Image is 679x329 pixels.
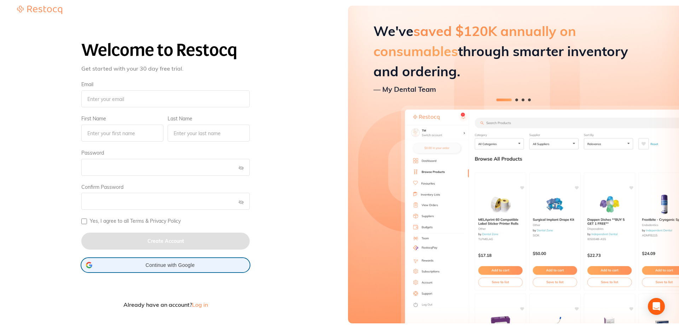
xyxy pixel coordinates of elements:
[81,258,250,272] div: Continue with Google
[81,116,163,122] label: First Name
[81,82,250,88] label: Email
[192,301,208,308] span: Log in
[81,65,250,72] p: Get started with your 30 day free trial.
[348,6,679,323] img: Restocq preview
[81,302,250,307] button: Already have an account?Log in
[81,233,250,250] button: Create Account
[648,298,665,315] div: Open Intercom Messenger
[123,301,192,308] span: Already have an account?
[90,218,181,224] label: Yes, I agree to all Terms & Privacy Policy
[168,116,250,122] label: Last Name
[81,150,250,156] label: Password
[81,41,250,60] h1: Welcome to Restocq
[95,262,245,268] span: Continue with Google
[81,125,163,142] input: Enter your first name
[81,184,250,190] label: Confirm Password
[348,6,679,323] aside: Hero
[168,125,250,142] input: Enter your last name
[81,90,250,107] input: Enter your email
[17,6,62,14] img: Restocq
